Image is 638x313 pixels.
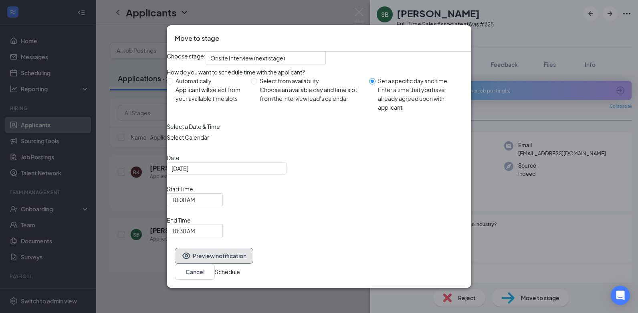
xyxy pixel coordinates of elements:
span: 10:00 AM [172,194,195,206]
div: Applicant will select from your available time slots [176,85,244,103]
input: Sep 3, 2025 [172,164,281,173]
div: Automatically [176,76,244,85]
span: Select Calendar [167,133,471,142]
button: EyePreview notification [175,248,253,264]
div: Open Intercom Messenger [611,286,630,305]
button: Cancel [175,264,215,280]
span: Start Time [167,185,223,193]
span: End Time [167,216,223,225]
div: Choose an available day and time slot from the interview lead’s calendar [260,85,363,103]
div: Select from availability [260,76,363,85]
svg: Eye [182,251,191,261]
div: How do you want to schedule time with the applicant? [167,68,471,76]
span: Choose stage: [167,52,206,64]
div: Set a specific day and time [378,76,465,85]
div: Enter a time that you have already agreed upon with applicant [378,85,465,112]
h3: Move to stage [175,33,219,44]
span: 10:30 AM [172,225,195,237]
div: Select a Date & Time [167,122,471,131]
span: Date [167,153,471,162]
button: Schedule [215,267,240,276]
span: Onsite Interview (next stage) [210,52,285,64]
